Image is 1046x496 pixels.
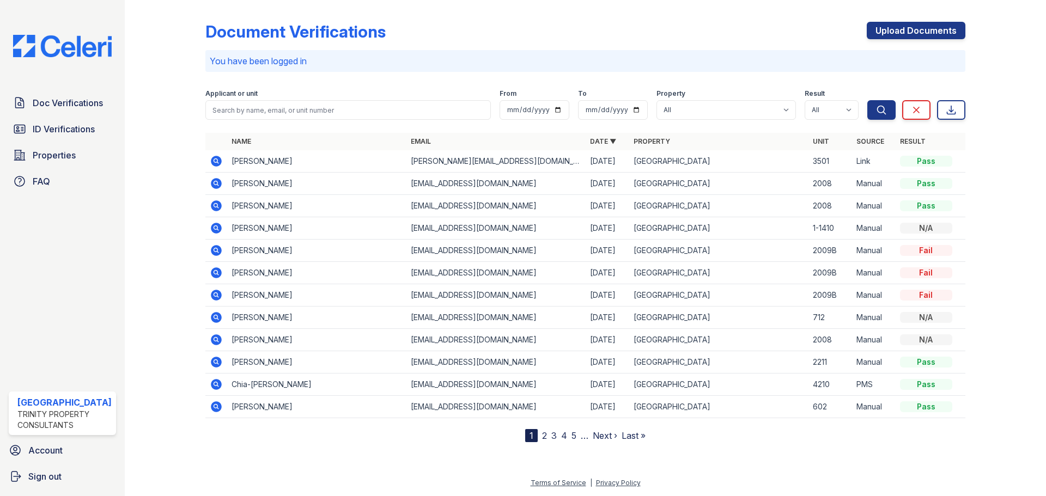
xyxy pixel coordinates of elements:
td: [PERSON_NAME] [227,173,406,195]
a: 2 [542,430,547,441]
td: Manual [852,173,896,195]
td: [DATE] [586,217,629,240]
label: Property [656,89,685,98]
td: [GEOGRAPHIC_DATA] [629,329,808,351]
td: [DATE] [586,284,629,307]
td: [EMAIL_ADDRESS][DOMAIN_NAME] [406,329,586,351]
label: To [578,89,587,98]
td: [GEOGRAPHIC_DATA] [629,262,808,284]
div: 1 [525,429,538,442]
a: Name [232,137,251,145]
td: [EMAIL_ADDRESS][DOMAIN_NAME] [406,351,586,373]
td: [PERSON_NAME] [227,307,406,329]
div: | [590,479,592,487]
td: Link [852,150,896,173]
label: From [500,89,516,98]
a: Last » [622,430,646,441]
div: Fail [900,245,952,256]
td: 3501 [808,150,852,173]
img: CE_Logo_Blue-a8612792a0a2168367f1c8372b55b34899dd931a85d93a1a3d3e32e68fde9ad4.png [4,35,120,57]
a: Account [4,439,120,461]
td: Manual [852,284,896,307]
td: 1-1410 [808,217,852,240]
a: ID Verifications [9,118,116,140]
a: Date ▼ [590,137,616,145]
td: [GEOGRAPHIC_DATA] [629,284,808,307]
td: [DATE] [586,351,629,373]
td: [GEOGRAPHIC_DATA] [629,195,808,217]
div: [GEOGRAPHIC_DATA] [17,396,112,409]
td: 2008 [808,173,852,195]
td: 2008 [808,195,852,217]
td: Manual [852,262,896,284]
span: Account [28,444,63,457]
td: [DATE] [586,262,629,284]
td: 2008 [808,329,852,351]
td: [PERSON_NAME] [227,284,406,307]
div: N/A [900,334,952,345]
td: [EMAIL_ADDRESS][DOMAIN_NAME] [406,217,586,240]
div: Trinity Property Consultants [17,409,112,431]
td: [EMAIL_ADDRESS][DOMAIN_NAME] [406,373,586,396]
label: Result [805,89,825,98]
a: Upload Documents [867,22,965,39]
td: [GEOGRAPHIC_DATA] [629,173,808,195]
td: [GEOGRAPHIC_DATA] [629,351,808,373]
a: Email [411,137,431,145]
p: You have been logged in [210,54,961,68]
td: 2211 [808,351,852,373]
td: [GEOGRAPHIC_DATA] [629,150,808,173]
td: [PERSON_NAME] [227,396,406,418]
td: [EMAIL_ADDRESS][DOMAIN_NAME] [406,195,586,217]
td: [GEOGRAPHIC_DATA] [629,307,808,329]
div: Pass [900,401,952,412]
a: Doc Verifications [9,92,116,114]
a: Terms of Service [531,479,586,487]
td: [DATE] [586,307,629,329]
td: [EMAIL_ADDRESS][DOMAIN_NAME] [406,396,586,418]
a: 5 [571,430,576,441]
a: Sign out [4,466,120,487]
td: 2009B [808,240,852,262]
td: Manual [852,195,896,217]
div: N/A [900,223,952,234]
a: Property [634,137,670,145]
a: Source [856,137,884,145]
span: … [581,429,588,442]
td: [PERSON_NAME] [227,217,406,240]
td: [DATE] [586,150,629,173]
td: 712 [808,307,852,329]
td: PMS [852,373,896,396]
span: Properties [33,149,76,162]
a: Result [900,137,926,145]
td: 4210 [808,373,852,396]
td: [DATE] [586,396,629,418]
div: N/A [900,312,952,323]
td: [GEOGRAPHIC_DATA] [629,373,808,396]
td: 2009B [808,284,852,307]
td: [GEOGRAPHIC_DATA] [629,396,808,418]
div: Fail [900,290,952,301]
a: Privacy Policy [596,479,641,487]
div: Pass [900,357,952,368]
td: [PERSON_NAME] [227,240,406,262]
td: 602 [808,396,852,418]
a: Unit [813,137,829,145]
td: [GEOGRAPHIC_DATA] [629,217,808,240]
div: Pass [900,200,952,211]
td: Manual [852,217,896,240]
td: [EMAIL_ADDRESS][DOMAIN_NAME] [406,173,586,195]
td: [PERSON_NAME] [227,150,406,173]
td: Manual [852,329,896,351]
div: Pass [900,156,952,167]
td: [EMAIL_ADDRESS][DOMAIN_NAME] [406,284,586,307]
td: Manual [852,351,896,373]
td: [DATE] [586,240,629,262]
td: [EMAIL_ADDRESS][DOMAIN_NAME] [406,240,586,262]
div: Pass [900,178,952,189]
a: Properties [9,144,116,166]
td: Chia-[PERSON_NAME] [227,373,406,396]
a: FAQ [9,170,116,192]
td: [PERSON_NAME][EMAIL_ADDRESS][DOMAIN_NAME] [406,150,586,173]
